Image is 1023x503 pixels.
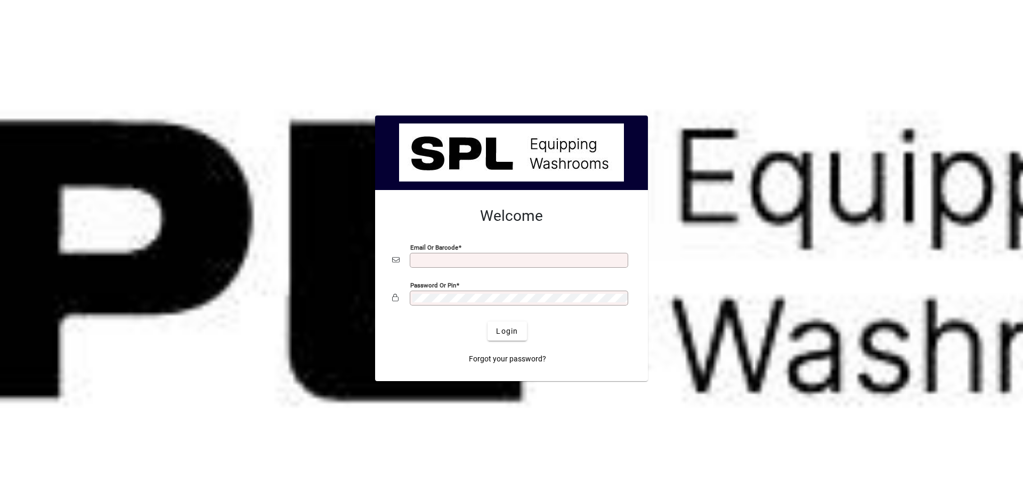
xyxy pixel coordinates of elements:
[488,321,526,341] button: Login
[410,244,458,251] mat-label: Email or Barcode
[410,282,456,289] mat-label: Password or Pin
[469,353,546,365] span: Forgot your password?
[496,326,518,337] span: Login
[392,207,631,225] h2: Welcome
[465,349,550,368] a: Forgot your password?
